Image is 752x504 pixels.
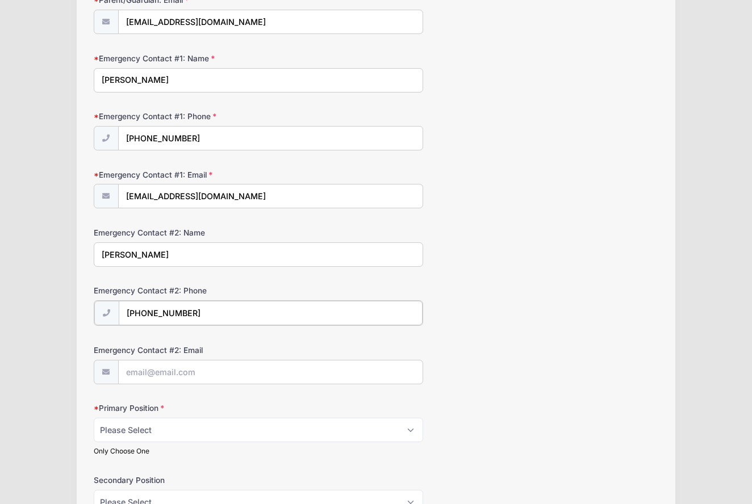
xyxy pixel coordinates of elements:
label: Emergency Contact #2: Phone [94,285,282,296]
label: Emergency Contact #1: Name [94,53,282,64]
input: (xxx) xxx-xxxx [118,126,423,150]
input: (xxx) xxx-xxxx [119,301,423,325]
label: Emergency Contact #1: Phone [94,111,282,122]
label: Emergency Contact #1: Email [94,169,282,180]
label: Emergency Contact #2: Email [94,345,282,356]
label: Primary Position [94,402,282,414]
label: Emergency Contact #2: Name [94,227,282,238]
div: Only Choose One [94,446,423,456]
input: email@email.com [118,10,423,34]
input: email@email.com [118,360,423,384]
input: email@email.com [118,184,423,208]
label: Secondary Position [94,474,282,486]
